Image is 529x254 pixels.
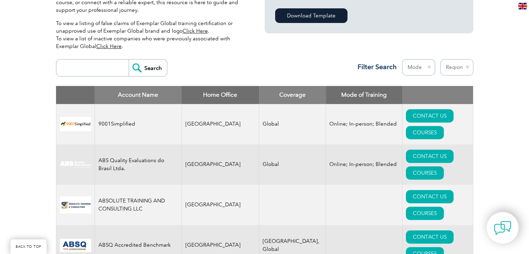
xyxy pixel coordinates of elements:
[326,104,402,144] td: Online; In-person; Blended
[60,161,91,168] img: c92924ac-d9bc-ea11-a814-000d3a79823d-logo.jpg
[95,86,182,104] th: Account Name: activate to sort column descending
[56,19,244,50] p: To view a listing of false claims of Exemplar Global training certification or unapproved use of ...
[60,117,91,131] img: 37c9c059-616f-eb11-a812-002248153038-logo.png
[406,109,454,122] a: CONTACT US
[60,239,91,252] img: cc24547b-a6e0-e911-a812-000d3a795b83-logo.png
[402,86,473,104] th: : activate to sort column ascending
[494,219,511,237] img: contact-chat.png
[60,196,91,213] img: 16e092f6-eadd-ed11-a7c6-00224814fd52-logo.png
[406,150,454,163] a: CONTACT US
[406,190,454,203] a: CONTACT US
[182,185,259,225] td: [GEOGRAPHIC_DATA]
[406,166,444,180] a: COURSES
[95,144,182,185] td: ABS Quality Evaluations do Brasil Ltda.
[353,63,397,71] h3: Filter Search
[406,230,454,244] a: CONTACT US
[259,86,326,104] th: Coverage: activate to sort column ascending
[326,144,402,185] td: Online; In-person; Blended
[129,59,167,76] input: Search
[95,104,182,144] td: 9001Simplified
[518,3,527,9] img: en
[10,239,47,254] a: BACK TO TOP
[96,43,122,49] a: Click Here
[182,86,259,104] th: Home Office: activate to sort column ascending
[259,104,326,144] td: Global
[326,86,402,104] th: Mode of Training: activate to sort column ascending
[183,28,208,34] a: Click Here
[182,144,259,185] td: [GEOGRAPHIC_DATA]
[275,8,347,23] a: Download Template
[259,144,326,185] td: Global
[406,207,444,220] a: COURSES
[95,185,182,225] td: ABSOLUTE TRAINING AND CONSULTING LLC
[182,104,259,144] td: [GEOGRAPHIC_DATA]
[406,126,444,139] a: COURSES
